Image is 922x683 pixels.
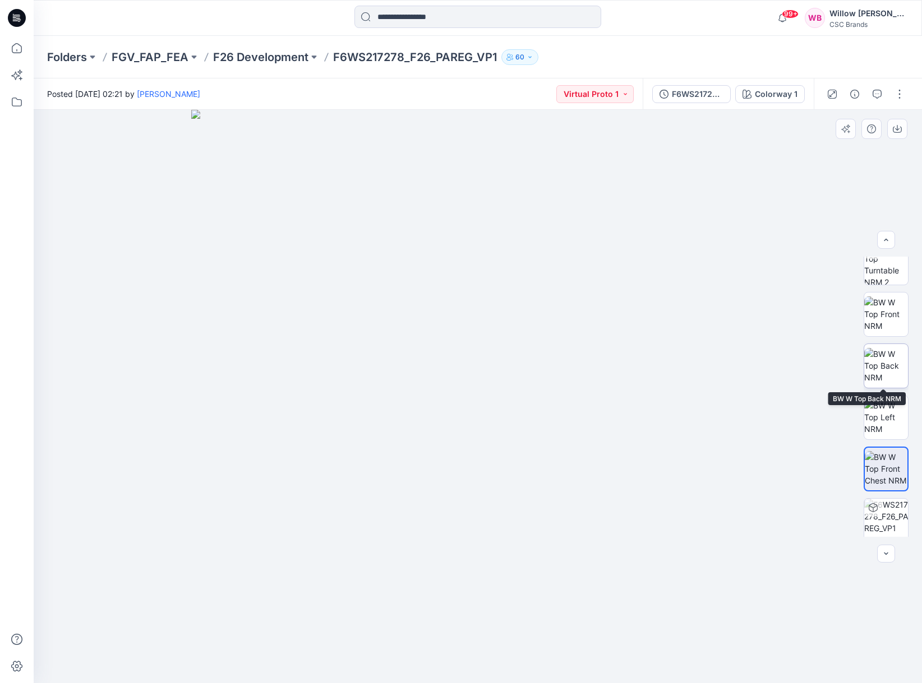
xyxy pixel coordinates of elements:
[846,85,864,103] button: Details
[137,89,200,99] a: [PERSON_NAME]
[864,399,908,435] img: BW W Top Left NRM
[652,85,731,103] button: F6WS217278_F26_PAREG_VP1
[864,296,908,332] img: BW W Top Front NRM
[805,8,825,28] div: WB
[501,49,538,65] button: 60
[735,85,805,103] button: Colorway 1
[333,49,497,65] p: F6WS217278_F26_PAREG_VP1
[191,110,765,683] img: eyJhbGciOiJIUzI1NiIsImtpZCI6IjAiLCJzbHQiOiJzZXMiLCJ0eXAiOiJKV1QifQ.eyJkYXRhIjp7InR5cGUiOiJzdG9yYW...
[829,7,908,20] div: Willow [PERSON_NAME]
[672,88,723,100] div: F6WS217278_F26_PAREG_VP1
[864,499,908,542] img: F6WS217278_F26_PAREG_VP1 Colorway 1
[515,51,524,63] p: 60
[864,241,908,285] img: BW W Top Turntable NRM 2
[829,20,908,29] div: CSC Brands
[865,451,907,486] img: BW W Top Front Chest NRM
[782,10,799,18] span: 99+
[864,348,908,383] img: BW W Top Back NRM
[47,49,87,65] a: Folders
[755,88,797,100] div: Colorway 1
[213,49,308,65] a: F26 Development
[112,49,188,65] a: FGV_FAP_FEA
[47,88,200,100] span: Posted [DATE] 02:21 by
